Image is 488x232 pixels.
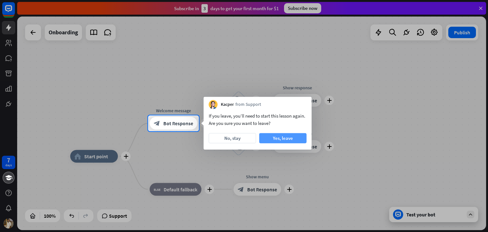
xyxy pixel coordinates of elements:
span: Bot Response [163,120,193,126]
i: block_bot_response [154,120,160,126]
div: If you leave, you’ll need to start this lesson again. Are you sure you want to leave? [209,112,307,127]
span: Kacper [221,101,234,108]
button: No, stay [209,133,256,143]
button: Yes, leave [259,133,307,143]
span: from Support [235,101,261,108]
